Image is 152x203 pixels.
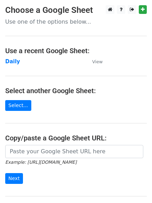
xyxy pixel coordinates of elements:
[92,59,103,64] small: View
[5,87,147,95] h4: Select another Google Sheet:
[85,58,103,65] a: View
[5,58,20,65] a: Daily
[5,173,23,184] input: Next
[5,47,147,55] h4: Use a recent Google Sheet:
[5,134,147,142] h4: Copy/paste a Google Sheet URL:
[5,5,147,15] h3: Choose a Google Sheet
[5,100,31,111] a: Select...
[5,145,143,158] input: Paste your Google Sheet URL here
[5,18,147,25] p: Use one of the options below...
[5,160,77,165] small: Example: [URL][DOMAIN_NAME]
